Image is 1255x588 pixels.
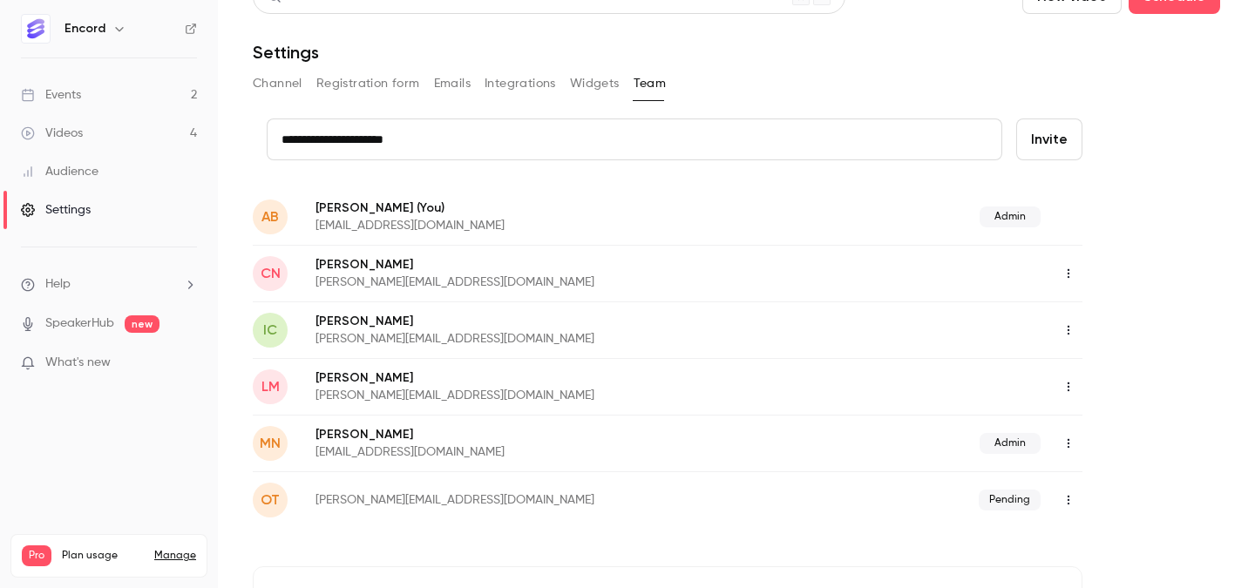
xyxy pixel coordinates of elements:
span: Admin [980,433,1041,454]
a: Manage [154,549,196,563]
p: [PERSON_NAME] [315,426,743,443]
li: help-dropdown-opener [21,275,197,294]
span: LM [261,376,280,397]
p: [PERSON_NAME][EMAIL_ADDRESS][DOMAIN_NAME] [315,387,824,404]
span: IC [263,320,277,341]
p: [PERSON_NAME][EMAIL_ADDRESS][DOMAIN_NAME] [315,330,824,348]
span: Help [45,275,71,294]
p: [PERSON_NAME] [315,256,824,274]
span: CN [261,263,281,284]
p: [PERSON_NAME][EMAIL_ADDRESS][DOMAIN_NAME] [315,274,824,291]
span: (You) [413,199,444,217]
button: Widgets [570,70,620,98]
button: Registration form [316,70,420,98]
span: MN [260,433,281,454]
span: ot [261,490,280,510]
a: SpeakerHub [45,314,114,333]
span: Plan usage [62,549,144,563]
button: Team [634,70,667,98]
div: Audience [21,163,98,180]
button: Invite [1016,118,1082,160]
div: Videos [21,125,83,142]
span: Admin [980,206,1041,227]
div: Events [21,86,81,104]
h6: Encord [64,20,105,37]
button: Integrations [485,70,556,98]
p: [PERSON_NAME][EMAIL_ADDRESS][DOMAIN_NAME] [315,491,787,509]
span: What's new [45,354,111,372]
h1: Settings [253,42,319,63]
span: Pending [979,490,1041,510]
span: new [125,315,159,333]
span: Pro [22,545,51,566]
p: [PERSON_NAME] [315,313,824,330]
p: [PERSON_NAME] [315,199,743,217]
p: [EMAIL_ADDRESS][DOMAIN_NAME] [315,217,743,234]
button: Channel [253,70,302,98]
p: [PERSON_NAME] [315,369,824,387]
iframe: Noticeable Trigger [176,355,197,371]
button: Emails [434,70,471,98]
img: Encord [22,15,50,43]
div: Settings [21,201,91,219]
span: AB [261,206,279,227]
p: [EMAIL_ADDRESS][DOMAIN_NAME] [315,443,743,461]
